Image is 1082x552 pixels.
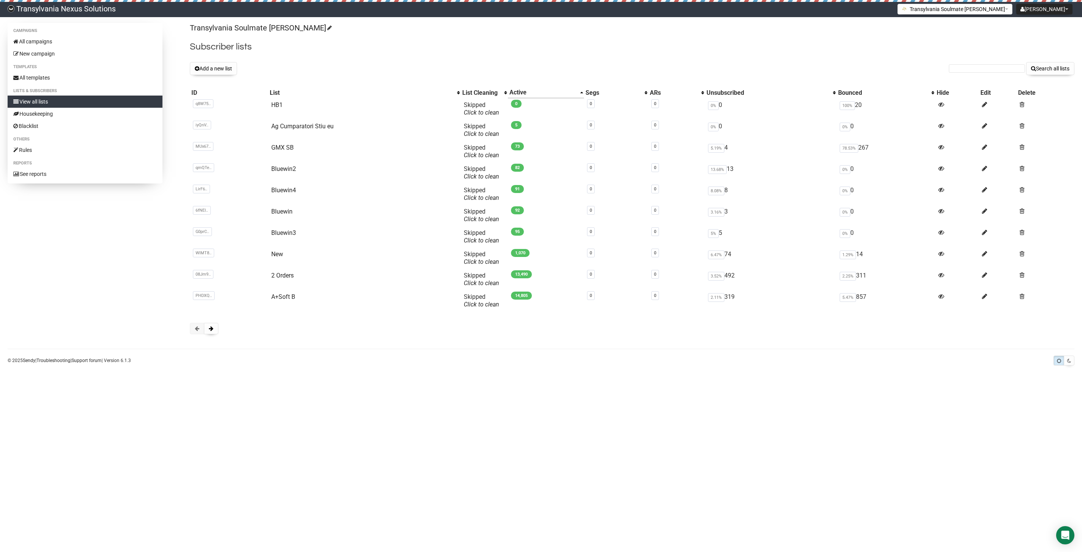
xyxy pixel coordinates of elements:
[937,89,977,97] div: Hide
[837,290,935,311] td: 857
[271,229,296,236] a: Bluewin3
[511,292,532,300] span: 14,805
[271,272,294,279] a: 2 Orders
[705,247,837,269] td: 74
[193,185,210,193] span: LirF6..
[837,226,935,247] td: 0
[840,144,858,153] span: 78.53%
[464,215,499,223] a: Click to clean
[708,272,724,281] span: 3.52%
[902,6,908,12] img: 1.png
[464,208,499,223] span: Skipped
[8,108,162,120] a: Housekeeping
[648,87,705,98] th: ARs: No sort applied, activate to apply an ascending sort
[464,101,499,116] span: Skipped
[708,165,727,174] span: 13.68%
[464,301,499,308] a: Click to clean
[8,5,14,12] img: 586cc6b7d8bc403f0c61b981d947c989
[271,165,296,172] a: Bluewin2
[193,99,213,108] span: q8W75..
[708,293,724,302] span: 2.11%
[654,165,656,170] a: 0
[8,72,162,84] a: All templates
[705,290,837,311] td: 319
[462,89,500,97] div: List Cleaning
[509,89,576,96] div: Active
[837,87,935,98] th: Bounced: No sort applied, activate to apply an ascending sort
[1017,87,1074,98] th: Delete: No sort applied, sorting is disabled
[837,205,935,226] td: 0
[464,258,499,265] a: Click to clean
[193,142,213,151] span: MUx67..
[590,208,592,213] a: 0
[654,187,656,191] a: 0
[271,144,294,151] a: GMX SB
[511,206,524,214] span: 92
[840,229,850,238] span: 0%
[464,194,499,201] a: Click to clean
[979,87,1016,98] th: Edit: No sort applied, sorting is disabled
[705,205,837,226] td: 3
[590,187,592,191] a: 0
[838,89,928,97] div: Bounced
[464,165,499,180] span: Skipped
[190,87,268,98] th: ID: No sort applied, sorting is disabled
[706,89,829,97] div: Unsubscribed
[840,101,855,110] span: 100%
[193,249,214,257] span: WlMT8..
[590,229,592,234] a: 0
[654,208,656,213] a: 0
[8,48,162,60] a: New campaign
[590,123,592,128] a: 0
[837,162,935,183] td: 0
[654,229,656,234] a: 0
[654,293,656,298] a: 0
[8,62,162,72] li: Templates
[590,293,592,298] a: 0
[705,120,837,141] td: 0
[511,142,524,150] span: 73
[461,87,508,98] th: List Cleaning: No sort applied, activate to apply an ascending sort
[705,162,837,183] td: 13
[1016,4,1072,14] button: [PERSON_NAME]
[464,293,499,308] span: Skipped
[654,101,656,106] a: 0
[8,26,162,35] li: Campaigns
[511,164,524,172] span: 82
[708,101,719,110] span: 0%
[708,208,724,217] span: 3.16%
[840,272,856,281] span: 2.25%
[8,144,162,156] a: Rules
[268,87,461,98] th: List: No sort applied, activate to apply an ascending sort
[190,23,331,32] a: Transylvania Soulmate [PERSON_NAME]
[464,229,499,244] span: Skipped
[8,86,162,96] li: Lists & subscribers
[464,279,499,287] a: Click to clean
[837,183,935,205] td: 0
[840,293,856,302] span: 5.47%
[193,163,214,172] span: qmQTe..
[190,40,1074,54] h2: Subscriber lists
[837,98,935,120] td: 20
[586,89,641,97] div: Segs
[270,89,453,97] div: List
[271,293,295,300] a: A+Soft B
[271,123,334,130] a: Ag Cumparatori Stiu eu
[590,272,592,277] a: 0
[193,206,211,215] span: 6fNEI..
[464,250,499,265] span: Skipped
[511,185,524,193] span: 91
[840,187,850,195] span: 0%
[705,183,837,205] td: 8
[840,250,856,259] span: 1.29%
[464,237,499,244] a: Click to clean
[654,250,656,255] a: 0
[837,247,935,269] td: 14
[464,187,499,201] span: Skipped
[705,269,837,290] td: 492
[511,121,522,129] span: 5
[708,250,724,259] span: 6.47%
[590,144,592,149] a: 0
[590,101,592,106] a: 0
[705,98,837,120] td: 0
